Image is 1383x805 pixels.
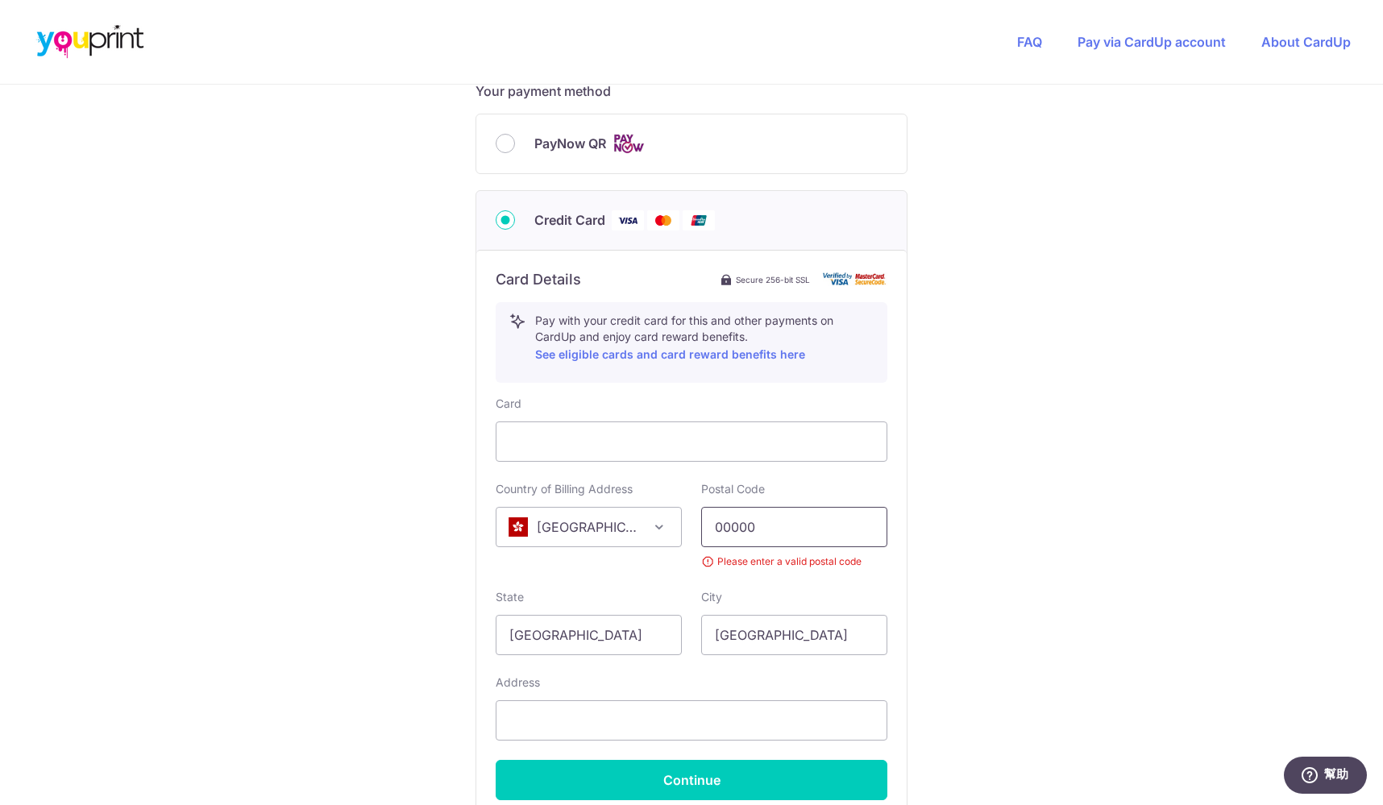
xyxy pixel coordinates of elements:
[1017,34,1042,50] a: FAQ
[701,589,722,605] label: City
[509,432,874,451] iframe: Secure card payment input frame
[701,554,887,570] small: Please enter a valid postal code
[496,589,524,605] label: State
[534,134,606,153] span: PayNow QR
[823,272,887,286] img: card secure
[476,81,907,101] h5: Your payment method
[496,508,681,546] span: Hong Kong
[496,270,581,289] h6: Card Details
[701,481,765,497] label: Postal Code
[1078,34,1226,50] a: Pay via CardUp account
[1261,34,1351,50] a: About CardUp
[736,273,810,286] span: Secure 256-bit SSL
[496,760,887,800] button: Continue
[496,674,540,691] label: Address
[534,210,605,230] span: Credit Card
[496,396,521,412] label: Card
[535,347,805,361] a: See eligible cards and card reward benefits here
[496,210,887,230] div: Credit Card Visa Mastercard Union Pay
[496,134,887,154] div: PayNow QR Cards logo
[683,210,715,230] img: Union Pay
[613,134,645,154] img: Cards logo
[612,210,644,230] img: Visa
[496,481,633,497] label: Country of Billing Address
[496,507,682,547] span: Hong Kong
[701,507,887,547] input: Example 123456
[535,313,874,364] p: Pay with your credit card for this and other payments on CardUp and enjoy card reward benefits.
[1283,757,1367,797] iframe: 開啟您可用於找到更多資訊的 Widget
[647,210,679,230] img: Mastercard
